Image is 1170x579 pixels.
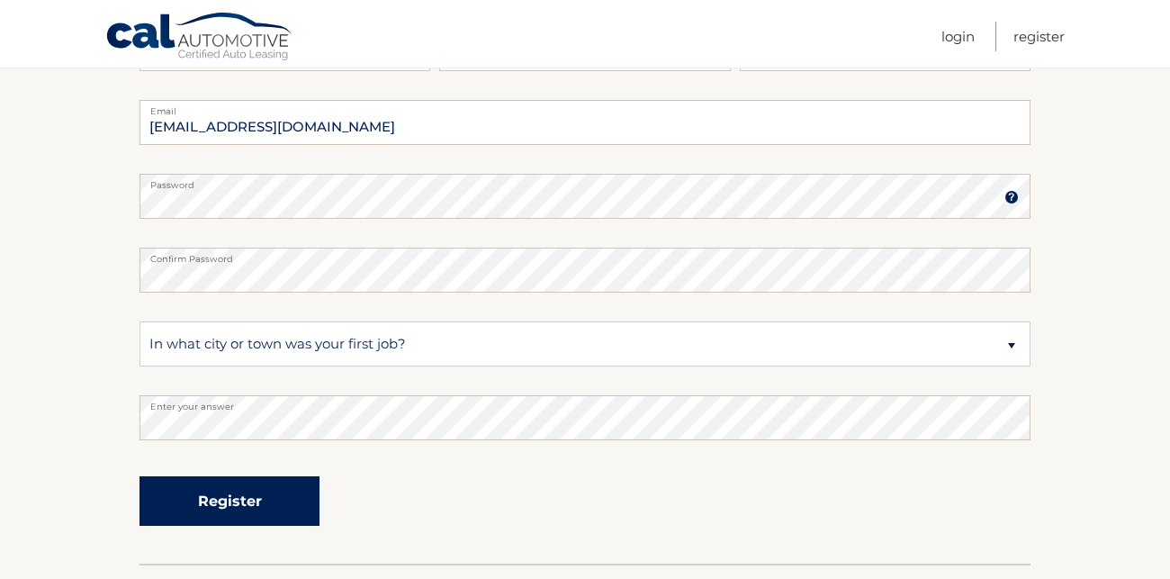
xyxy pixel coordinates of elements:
[139,174,1030,188] label: Password
[941,22,975,51] a: Login
[105,12,294,64] a: Cal Automotive
[139,248,1030,262] label: Confirm Password
[139,100,1030,114] label: Email
[139,100,1030,145] input: Email
[1004,190,1019,204] img: tooltip.svg
[139,395,1030,410] label: Enter your answer
[1013,22,1065,51] a: Register
[139,476,319,526] button: Register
